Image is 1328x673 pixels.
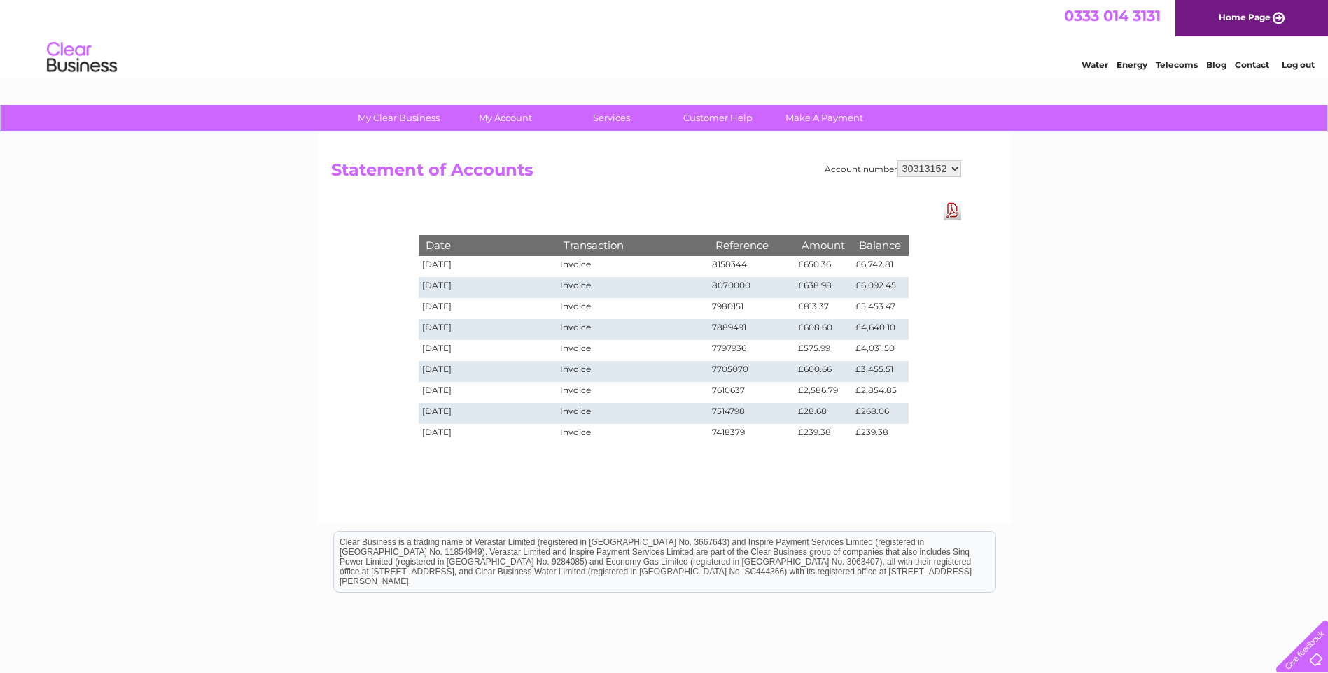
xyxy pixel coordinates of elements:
td: Invoice [557,256,708,277]
td: Invoice [557,424,708,445]
td: Invoice [557,403,708,424]
td: [DATE] [419,340,557,361]
td: 8070000 [708,277,795,298]
td: [DATE] [419,382,557,403]
a: Make A Payment [767,105,882,131]
td: £268.06 [852,403,908,424]
td: £5,453.47 [852,298,908,319]
a: Download Pdf [944,200,961,220]
a: Contact [1235,59,1269,70]
a: Customer Help [660,105,776,131]
a: Energy [1117,59,1147,70]
td: £6,092.45 [852,277,908,298]
td: £4,031.50 [852,340,908,361]
td: £239.38 [795,424,852,445]
td: £813.37 [795,298,852,319]
td: £608.60 [795,319,852,340]
td: 7418379 [708,424,795,445]
th: Date [419,235,557,255]
td: [DATE] [419,298,557,319]
td: £6,742.81 [852,256,908,277]
td: £575.99 [795,340,852,361]
td: Invoice [557,277,708,298]
td: [DATE] [419,277,557,298]
td: [DATE] [419,361,557,382]
a: Water [1082,59,1108,70]
td: Invoice [557,361,708,382]
td: 7797936 [708,340,795,361]
td: £2,586.79 [795,382,852,403]
td: 7705070 [708,361,795,382]
td: £28.68 [795,403,852,424]
td: [DATE] [419,319,557,340]
td: 7514798 [708,403,795,424]
h2: Statement of Accounts [331,160,961,187]
td: £239.38 [852,424,908,445]
th: Reference [708,235,795,255]
div: Clear Business is a trading name of Verastar Limited (registered in [GEOGRAPHIC_DATA] No. 3667643... [334,8,995,68]
a: 0333 014 3131 [1064,7,1161,24]
td: £3,455.51 [852,361,908,382]
td: £650.36 [795,256,852,277]
a: Blog [1206,59,1226,70]
a: Services [554,105,669,131]
th: Transaction [557,235,708,255]
td: 7889491 [708,319,795,340]
img: logo.png [46,36,118,79]
a: Telecoms [1156,59,1198,70]
td: £600.66 [795,361,852,382]
a: Log out [1282,59,1315,70]
a: My Account [447,105,563,131]
a: My Clear Business [341,105,456,131]
td: £638.98 [795,277,852,298]
td: 8158344 [708,256,795,277]
th: Balance [852,235,908,255]
td: £4,640.10 [852,319,908,340]
td: Invoice [557,298,708,319]
td: Invoice [557,382,708,403]
td: 7980151 [708,298,795,319]
th: Amount [795,235,852,255]
td: £2,854.85 [852,382,908,403]
td: Invoice [557,319,708,340]
td: [DATE] [419,424,557,445]
td: Invoice [557,340,708,361]
td: [DATE] [419,256,557,277]
td: 7610637 [708,382,795,403]
div: Account number [825,160,961,177]
td: [DATE] [419,403,557,424]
